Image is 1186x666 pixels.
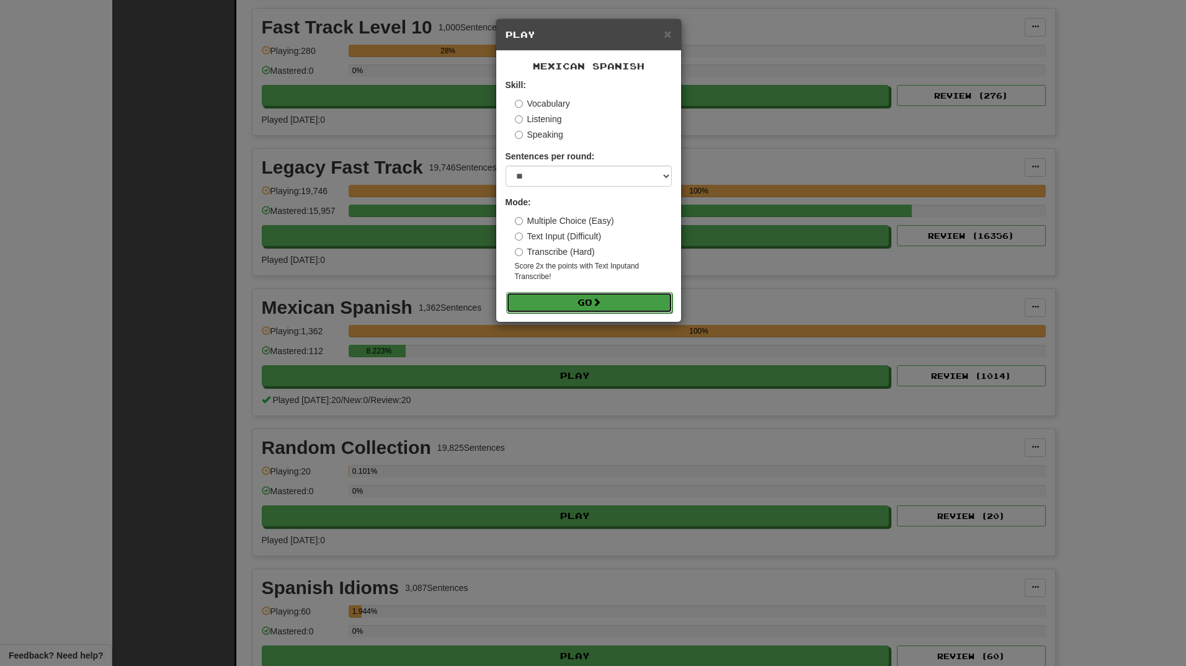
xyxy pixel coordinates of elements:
[506,29,672,41] h5: Play
[515,215,614,227] label: Multiple Choice (Easy)
[515,100,523,108] input: Vocabulary
[664,27,671,41] span: ×
[515,230,602,242] label: Text Input (Difficult)
[506,197,531,207] strong: Mode:
[506,150,595,162] label: Sentences per round:
[515,261,672,282] small: Score 2x the points with Text Input and Transcribe !
[533,61,644,71] span: Mexican Spanish
[515,248,523,256] input: Transcribe (Hard)
[515,113,562,125] label: Listening
[515,131,523,139] input: Speaking
[515,115,523,123] input: Listening
[664,27,671,40] button: Close
[515,97,570,110] label: Vocabulary
[515,217,523,225] input: Multiple Choice (Easy)
[506,292,672,313] button: Go
[506,80,526,90] strong: Skill:
[515,233,523,241] input: Text Input (Difficult)
[515,246,595,258] label: Transcribe (Hard)
[515,128,563,141] label: Speaking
